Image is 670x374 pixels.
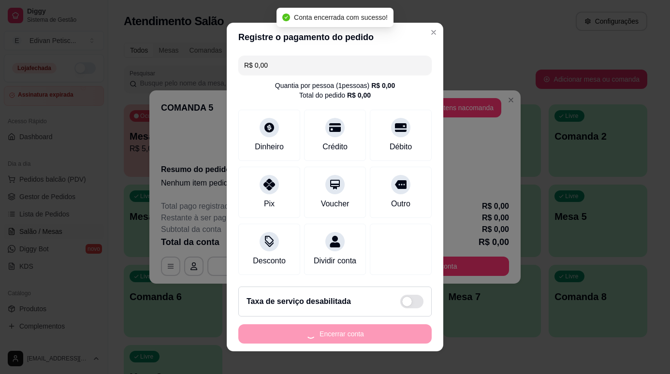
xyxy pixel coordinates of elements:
[264,198,275,210] div: Pix
[390,141,412,153] div: Débito
[244,56,426,75] input: Ex.: hambúrguer de cordeiro
[282,14,290,21] span: check-circle
[426,25,441,40] button: Close
[253,255,286,267] div: Desconto
[227,23,443,52] header: Registre o pagamento do pedido
[314,255,356,267] div: Dividir conta
[275,81,395,90] div: Quantia por pessoa ( 1 pessoas)
[247,296,351,307] h2: Taxa de serviço desabilitada
[371,81,395,90] div: R$ 0,00
[299,90,371,100] div: Total do pedido
[294,14,388,21] span: Conta encerrada com sucesso!
[347,90,371,100] div: R$ 0,00
[255,141,284,153] div: Dinheiro
[322,141,348,153] div: Crédito
[391,198,410,210] div: Outro
[321,198,350,210] div: Voucher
